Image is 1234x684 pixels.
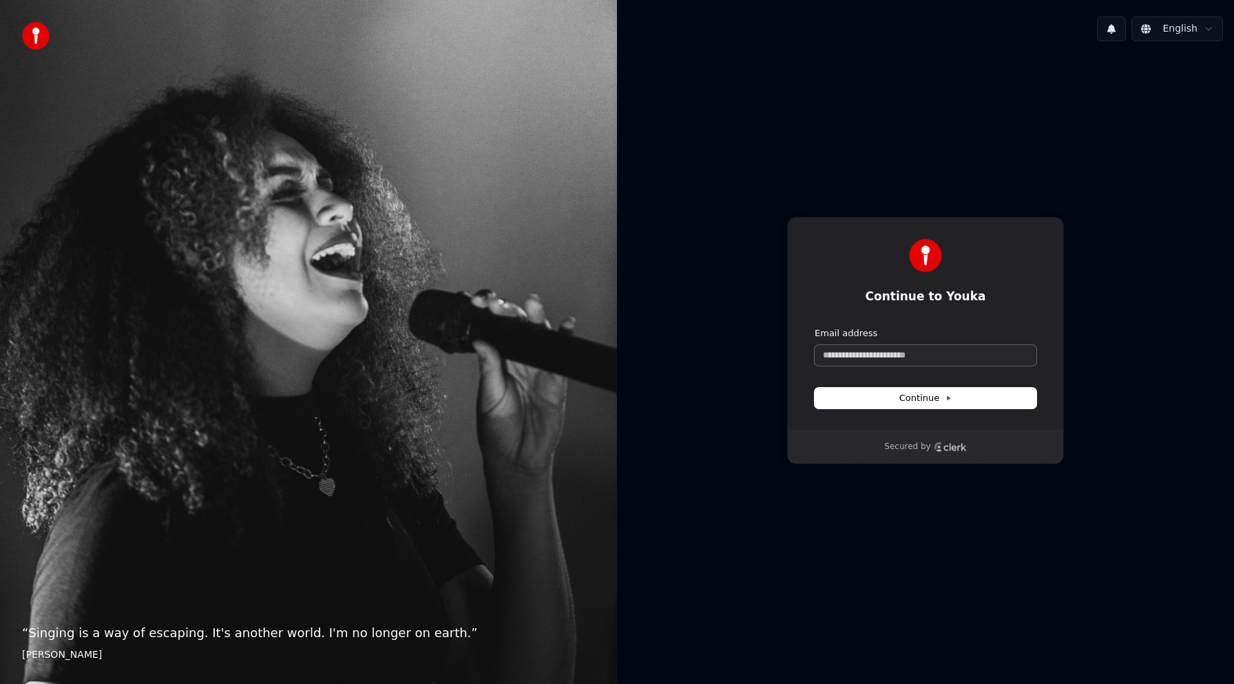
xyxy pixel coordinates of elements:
img: youka [22,22,50,50]
a: Clerk logo [934,442,967,452]
img: Youka [909,239,942,272]
h1: Continue to Youka [815,289,1036,305]
button: Continue [815,388,1036,408]
label: Email address [815,327,877,340]
span: Continue [899,392,952,404]
p: Secured by [884,442,930,453]
p: “ Singing is a way of escaping. It's another world. I'm no longer on earth. ” [22,623,595,643]
footer: [PERSON_NAME] [22,648,595,662]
